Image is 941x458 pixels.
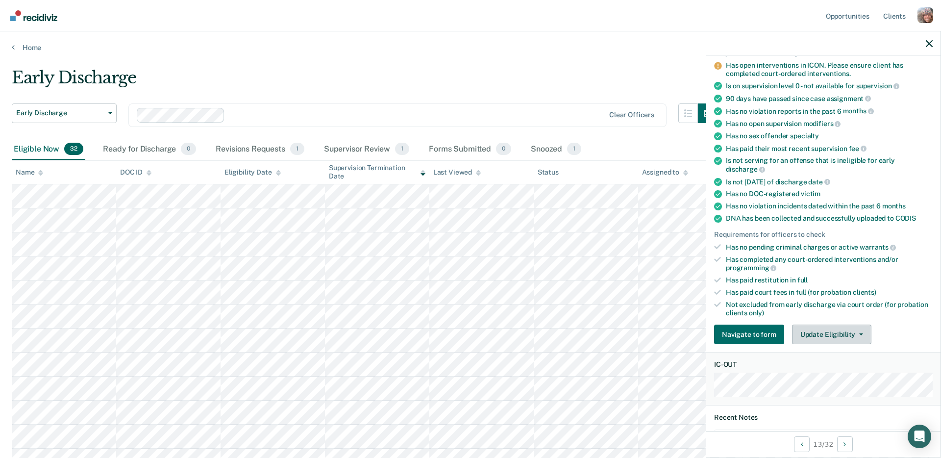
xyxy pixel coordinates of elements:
div: Has no violation reports in the past 6 [726,107,933,116]
span: supervision [856,82,899,90]
span: fee [849,145,867,153]
div: Has no DOC-registered [726,190,933,198]
span: assignment [827,95,871,102]
button: Previous Opportunity [794,436,810,452]
span: 1 [567,143,581,155]
span: months [843,107,874,115]
span: warrants [860,243,896,251]
dt: IC-OUT [714,360,933,369]
div: Is not serving for an offense that is ineligible for early [726,156,933,173]
div: Has no pending criminal charges or active [726,243,933,252]
div: Has no sex offender [726,132,933,140]
button: Navigate to form [714,325,784,344]
span: 32 [64,143,83,155]
div: Has no violation incidents dated within the past 6 [726,202,933,210]
span: programming [726,264,776,272]
span: CODIS [895,214,916,222]
a: Navigate to form link [714,325,788,344]
span: clients) [853,288,876,296]
div: Snoozed [529,139,583,160]
button: Profile dropdown button [917,7,933,23]
div: DNA has been collected and successfully uploaded to [726,214,933,223]
div: Last Viewed [433,168,481,177]
span: victim [801,190,820,198]
div: Eligibility Date [224,168,281,177]
div: Supervision Termination Date [329,164,425,180]
div: Has paid restitution in [726,276,933,284]
div: 13 / 32 [706,431,941,457]
dt: Recent Notes [714,413,933,422]
div: Status [538,168,559,177]
span: specialty [790,132,819,140]
span: discharge [726,165,765,173]
div: Requirements for officers to check [714,230,933,239]
span: date [808,178,830,186]
div: Name [16,168,43,177]
div: Has paid court fees in full (for probation [726,288,933,297]
span: only) [749,309,764,317]
a: Home [12,43,929,52]
div: Is not [DATE] of discharge [726,178,933,186]
span: 1 [395,143,409,155]
div: Early Discharge [12,68,718,96]
div: Forms Submitted [427,139,513,160]
div: Has completed any court-ordered interventions and/or [726,255,933,272]
div: Assigned to [642,168,688,177]
div: Clear officers [609,111,654,119]
div: Open Intercom Messenger [908,425,931,448]
span: Early Discharge [16,109,104,117]
div: Ready for Discharge [101,139,198,160]
div: Has paid their most recent supervision [726,144,933,153]
div: 90 days have passed since case [726,94,933,103]
div: Has open interventions in ICON. Please ensure client has completed court-ordered interventions. [726,61,933,78]
span: 1 [290,143,304,155]
span: months [882,202,906,210]
span: full [797,276,808,284]
div: Revisions Requests [214,139,306,160]
div: Not excluded from early discharge via court order (for probation clients [726,301,933,317]
div: Is on supervision level 0 - not available for [726,81,933,90]
span: 0 [496,143,511,155]
span: modifiers [803,120,841,127]
div: DOC ID [120,168,151,177]
div: Eligible Now [12,139,85,160]
span: 0 [181,143,196,155]
button: Next Opportunity [837,436,853,452]
div: Supervisor Review [322,139,412,160]
img: Recidiviz [10,10,57,21]
div: Has no open supervision [726,119,933,128]
button: Update Eligibility [792,325,871,344]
